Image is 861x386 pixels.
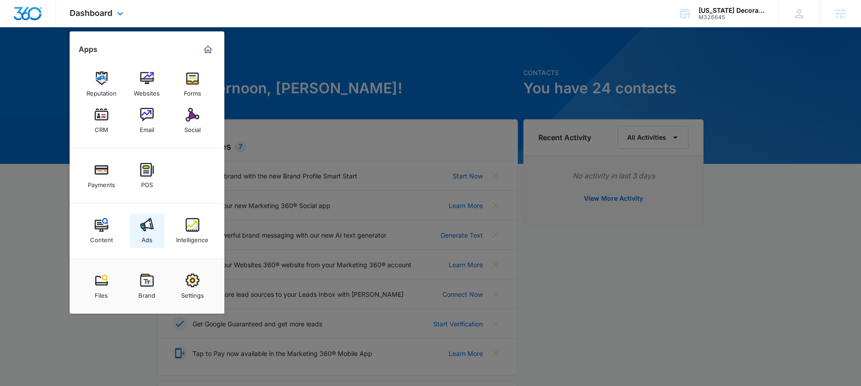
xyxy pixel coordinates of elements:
div: Websites [134,85,160,97]
a: Content [84,213,119,248]
a: Settings [175,269,210,304]
div: POS [141,177,153,188]
div: Settings [181,287,204,299]
a: Email [130,103,164,138]
div: Brand [138,287,155,299]
a: Marketing 360® Dashboard [201,42,215,57]
a: Payments [84,158,119,193]
a: Files [84,269,119,304]
a: Social [175,103,210,138]
div: Forms [184,85,201,97]
div: Social [184,122,201,133]
div: account name [699,7,765,14]
span: Dashboard [70,8,112,18]
div: Payments [88,177,115,188]
a: Intelligence [175,213,210,248]
div: account id [699,14,765,20]
a: Forms [175,67,210,102]
a: CRM [84,103,119,138]
div: Ads [142,232,152,244]
a: Reputation [84,67,119,102]
div: Files [95,287,108,299]
a: POS [130,158,164,193]
h2: Apps [79,45,97,54]
div: Content [90,232,113,244]
div: Reputation [86,85,116,97]
div: Intelligence [176,232,208,244]
div: Email [140,122,154,133]
a: Websites [130,67,164,102]
a: Brand [130,269,164,304]
a: Ads [130,213,164,248]
div: CRM [95,122,108,133]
